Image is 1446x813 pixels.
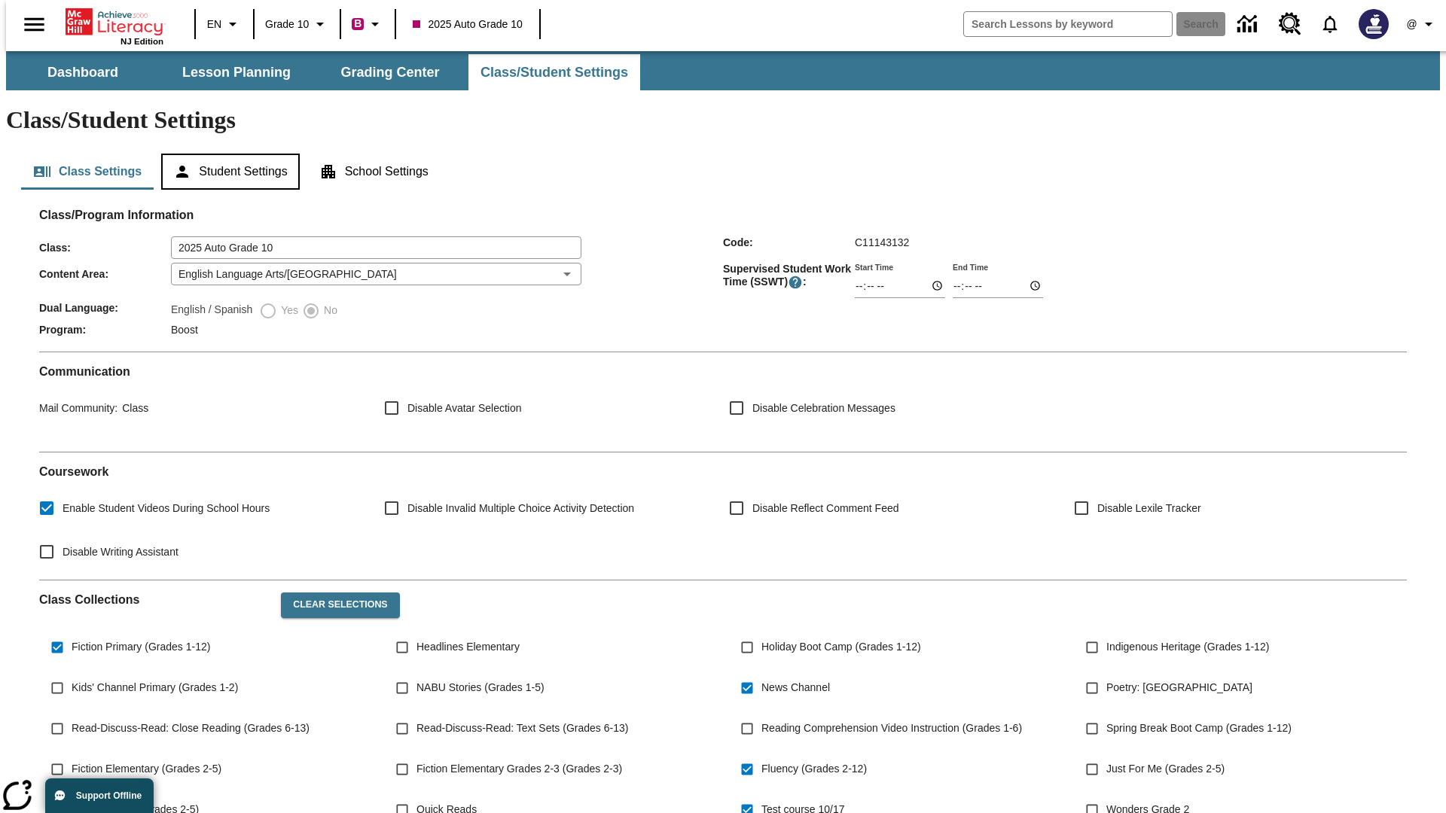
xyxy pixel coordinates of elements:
[39,223,1407,340] div: Class/Program Information
[39,302,171,314] span: Dual Language :
[39,242,171,254] span: Class :
[416,680,545,696] span: NABU Stories (Grades 1-5)
[200,11,249,38] button: Language: EN, Select a language
[39,268,171,280] span: Content Area :
[1359,9,1389,39] img: Avatar
[281,592,399,618] button: Clear Selections
[761,639,921,655] span: Holiday Boot Camp (Grades 1-12)
[407,400,522,416] span: Disable Avatar Selection
[39,208,1407,222] h2: Class/Program Information
[953,261,988,273] label: End Time
[788,275,803,290] button: Supervised Student Work Time is the timeframe when students can take LevelSet and when lessons ar...
[47,64,118,81] span: Dashboard
[120,37,163,46] span: NJ Edition
[171,302,252,320] label: English / Spanish
[354,14,361,33] span: B
[346,11,390,38] button: Boost Class color is violet red. Change class color
[723,236,855,248] span: Code :
[277,303,298,318] span: Yes
[39,464,1407,479] h2: Course work
[171,324,198,336] span: Boost
[6,51,1440,90] div: SubNavbar
[416,639,520,655] span: Headlines Elementary
[6,106,1440,134] h1: Class/Student Settings
[761,680,830,696] span: News Channel
[21,154,1425,190] div: Class/Student Settings
[315,54,465,90] button: Grading Center
[39,464,1407,568] div: Coursework
[468,54,640,90] button: Class/Student Settings
[6,54,642,90] div: SubNavbar
[416,761,622,777] span: Fiction Elementary Grades 2-3 (Grades 2-3)
[1270,4,1310,44] a: Resource Center, Will open in new tab
[1106,761,1225,777] span: Just For Me (Grades 2-5)
[171,263,581,285] div: English Language Arts/[GEOGRAPHIC_DATA]
[1398,11,1446,38] button: Profile/Settings
[72,720,310,736] span: Read-Discuss-Read: Close Reading (Grades 6-13)
[63,501,270,516] span: Enable Student Videos During School Hours
[207,17,221,32] span: EN
[66,7,163,37] a: Home
[72,680,238,696] span: Kids' Channel Primary (Grades 1-2)
[39,402,117,414] span: Mail Community :
[761,761,867,777] span: Fluency (Grades 2-12)
[182,64,291,81] span: Lesson Planning
[752,400,895,416] span: Disable Celebration Messages
[265,17,309,32] span: Grade 10
[8,54,158,90] button: Dashboard
[964,12,1172,36] input: search field
[340,64,439,81] span: Grading Center
[39,364,1407,379] h2: Communication
[855,261,893,273] label: Start Time
[117,402,148,414] span: Class
[761,720,1022,736] span: Reading Comprehension Video Instruction (Grades 1-6)
[752,501,899,516] span: Disable Reflect Comment Feed
[45,778,154,813] button: Support Offline
[39,364,1407,440] div: Communication
[416,720,628,736] span: Read-Discuss-Read: Text Sets (Grades 6-13)
[161,54,312,90] button: Lesson Planning
[171,236,581,259] input: Class
[1406,17,1417,32] span: @
[407,501,634,516] span: Disable Invalid Multiple Choice Activity Detection
[39,324,171,336] span: Program :
[723,263,855,290] span: Supervised Student Work Time (SSWT) :
[1106,720,1292,736] span: Spring Break Boot Camp (Grades 1-12)
[161,154,299,190] button: Student Settings
[1310,5,1350,44] a: Notifications
[66,5,163,46] div: Home
[72,639,210,655] span: Fiction Primary (Grades 1-12)
[1106,639,1269,655] span: Indigenous Heritage (Grades 1-12)
[12,2,56,47] button: Open side menu
[76,790,142,801] span: Support Offline
[480,64,628,81] span: Class/Student Settings
[72,761,221,777] span: Fiction Elementary (Grades 2-5)
[413,17,522,32] span: 2025 Auto Grade 10
[1097,501,1201,516] span: Disable Lexile Tracker
[1350,5,1398,44] button: Select a new avatar
[1228,4,1270,45] a: Data Center
[320,303,337,318] span: No
[307,154,441,190] button: School Settings
[259,11,335,38] button: Grade: Grade 10, Select a grade
[855,236,909,248] span: C11143132
[1106,680,1252,696] span: Poetry: [GEOGRAPHIC_DATA]
[63,544,178,560] span: Disable Writing Assistant
[39,592,269,607] h2: Class Collections
[21,154,154,190] button: Class Settings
